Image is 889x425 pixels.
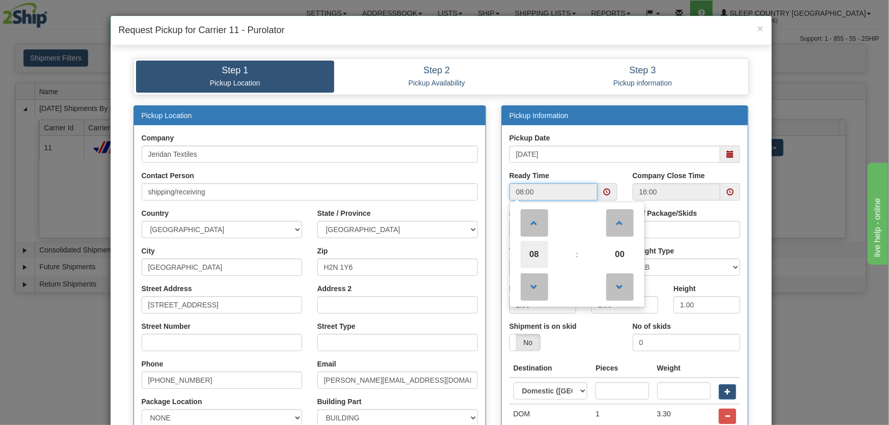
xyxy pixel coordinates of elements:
[142,246,155,256] label: City
[317,321,356,331] label: Street Type
[509,133,550,143] label: Pickup Date
[144,78,327,88] p: Pickup Location
[119,24,764,37] h4: Request Pickup for Carrier 11 - Purolator
[142,321,191,331] label: Street Number
[509,359,592,378] th: Destination
[633,321,671,331] label: No of skids
[317,396,362,407] label: Building Part
[633,171,705,181] label: Company Close Time
[142,208,169,218] label: Country
[674,284,696,294] label: Height
[509,321,577,331] label: Shipment is on skid
[521,241,548,268] span: Pick Hour
[342,78,532,88] p: Pickup Availability
[142,133,174,143] label: Company
[342,66,532,76] h4: Step 2
[136,61,335,93] a: Step 1 Pickup Location
[142,396,202,407] label: Package Location
[606,241,634,268] span: Pick Minute
[317,246,328,256] label: Zip
[866,160,888,264] iframe: chat widget
[317,208,371,218] label: State / Province
[142,359,164,369] label: Phone
[334,61,540,93] a: Step 2 Pickup Availability
[556,241,597,268] td: :
[317,284,352,294] label: Address 2
[142,171,194,181] label: Contact Person
[142,111,192,120] a: Pickup Location
[540,61,746,93] a: Step 3 Pickup information
[547,66,739,76] h4: Step 3
[142,284,192,294] label: Street Address
[510,334,541,351] label: No
[509,111,569,120] a: Pickup Information
[547,78,739,88] p: Pickup information
[653,359,715,378] th: Weight
[757,23,763,34] button: Close
[519,268,549,305] a: Decrement Hour
[144,66,327,76] h4: Step 1
[633,246,675,256] label: Weight Type
[605,268,635,305] a: Decrement Minute
[509,171,549,181] label: Ready Time
[605,204,635,241] a: Increment Minute
[317,359,336,369] label: Email
[633,208,697,218] label: # of Package/Skids
[591,359,653,378] th: Pieces
[757,22,763,34] span: ×
[8,6,94,18] div: live help - online
[519,204,549,241] a: Increment Hour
